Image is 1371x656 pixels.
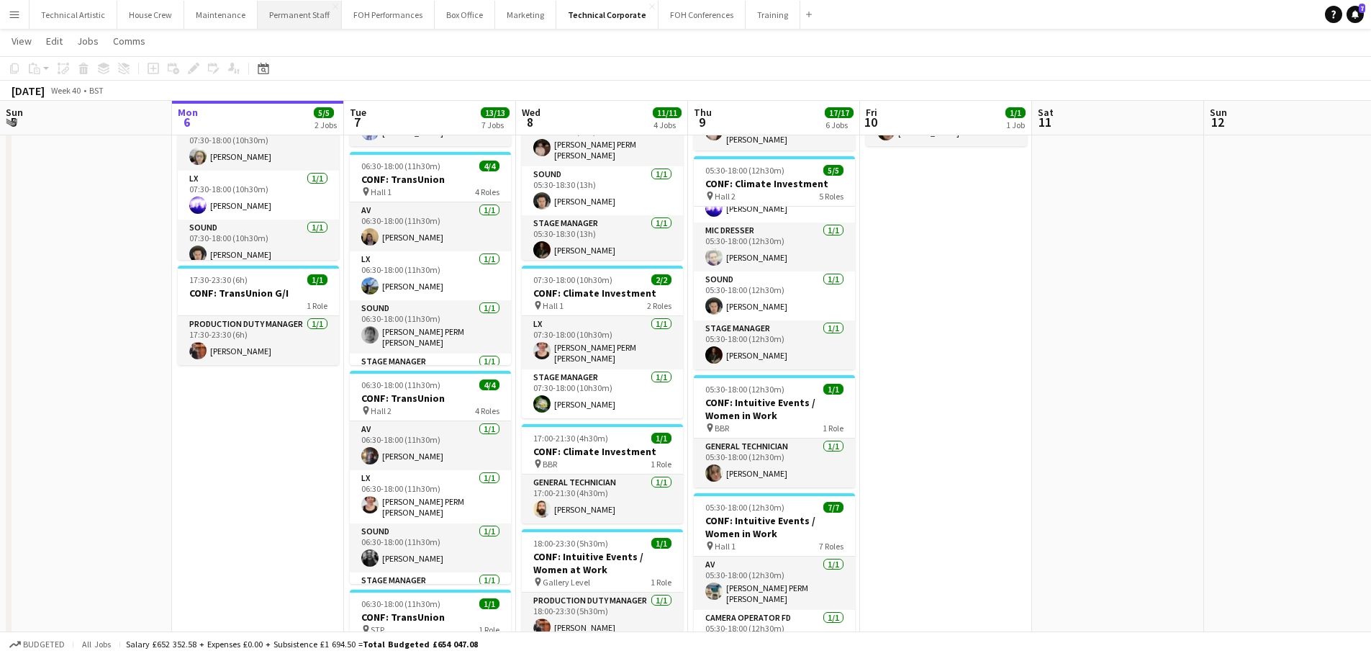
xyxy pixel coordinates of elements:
app-card-role: Stage Manager1/107:30-18:00 (10h30m)[PERSON_NAME] [522,369,683,418]
span: Week 40 [47,85,83,96]
app-job-card: 05:30-18:30 (13h)7/7CONF: Climate Investment Hall 27 Roles[PERSON_NAME]Mic Dresser1/105:30-18:30 ... [522,47,683,260]
h3: CONF: Climate Investment [694,177,855,190]
a: 7 [1347,6,1364,23]
span: 5 Roles [819,191,843,202]
a: View [6,32,37,50]
span: Tue [350,106,366,119]
button: Marketing [495,1,556,29]
span: 4/4 [479,379,499,390]
span: 17:00-21:30 (4h30m) [533,433,608,444]
span: 17:30-23:30 (6h) [189,274,248,285]
span: 8 [520,114,540,130]
button: Permanent Staff [258,1,342,29]
span: 07:30-18:00 (10h30m) [533,274,612,285]
span: 1 Role [479,624,499,635]
span: 11 [1036,114,1054,130]
app-card-role: LX1/107:30-18:00 (10h30m)[PERSON_NAME] [178,171,339,220]
a: Edit [40,32,68,50]
h3: CONF: TransUnion G/I [178,287,339,300]
span: 1 Role [307,300,327,311]
span: 6 [176,114,198,130]
app-card-role: LX1/106:30-18:00 (11h30m)[PERSON_NAME] [350,251,511,300]
div: 7 Jobs [481,120,509,130]
app-card-role: Recording Engineer FD1/105:30-18:30 (13h)[PERSON_NAME] PERM [PERSON_NAME] [522,113,683,166]
app-card-role: Stage Manager1/1 [350,572,511,621]
app-job-card: In progress07:30-18:00 (10h30m)4/4CONF: Climate Investment (REHEARSALS) Hall 24 RolesAV1/107:30-1... [178,47,339,260]
button: Box Office [435,1,495,29]
span: Total Budgeted £654 047.08 [363,639,478,650]
span: 4 Roles [475,405,499,416]
div: [DATE] [12,84,45,98]
app-card-role: AV1/106:30-18:00 (11h30m)[PERSON_NAME] [350,202,511,251]
span: 12 [1208,114,1227,130]
span: 7 Roles [819,541,843,552]
span: 06:30-18:00 (11h30m) [361,161,440,171]
span: 11/11 [653,107,682,118]
span: 7 [348,114,366,130]
h3: CONF: TransUnion [350,392,511,405]
app-card-role: General Technician1/105:30-18:00 (12h30m)[PERSON_NAME] [694,439,855,487]
span: 4 Roles [475,187,499,197]
span: Hall 1 [543,300,564,311]
span: All jobs [79,639,114,650]
span: Budgeted [23,639,65,650]
span: Hall 2 [371,405,392,416]
button: Technical Artistic [30,1,117,29]
app-card-role: Sound1/106:30-18:00 (11h30m)[PERSON_NAME] PERM [PERSON_NAME] [350,300,511,354]
span: 9 [692,114,712,130]
span: Gallery Level [543,577,590,588]
h3: CONF: Intuitive Events / Women in Work [694,396,855,422]
a: Jobs [71,32,104,50]
span: 13/13 [481,107,510,118]
span: 1/1 [1005,107,1026,118]
span: 1/1 [651,538,671,549]
app-job-card: 07:30-18:00 (10h30m)2/2CONF: Climate Investment Hall 12 RolesLX1/107:30-18:00 (10h30m)[PERSON_NAM... [522,266,683,418]
span: Sat [1038,106,1054,119]
span: Hall 2 [715,191,736,202]
span: Edit [46,35,63,48]
app-job-card: 18:00-23:30 (5h30m)1/1CONF: Intuitive Events / Women at Work Gallery Level1 RoleProduction Duty M... [522,529,683,642]
span: Mon [178,106,198,119]
span: 4/4 [479,161,499,171]
app-card-role: LX1/107:30-18:00 (10h30m)[PERSON_NAME] PERM [PERSON_NAME] [522,316,683,369]
button: Technical Corporate [556,1,659,29]
button: Training [746,1,800,29]
app-card-role: AV1/105:30-18:00 (12h30m)[PERSON_NAME] PERM [PERSON_NAME] [694,557,855,610]
app-card-role: Sound1/105:30-18:00 (12h30m)[PERSON_NAME] [694,271,855,320]
app-job-card: 05:30-18:00 (12h30m)5/5CONF: Climate Investment Hall 25 Roles[PERSON_NAME]LX1/105:30-18:00 (12h30... [694,156,855,369]
span: Thu [694,106,712,119]
app-card-role: Sound1/106:30-18:00 (11h30m)[PERSON_NAME] [350,524,511,572]
app-job-card: 06:30-18:00 (11h30m)4/4CONF: TransUnion Hall 24 RolesAV1/106:30-18:00 (11h30m)[PERSON_NAME]LX1/10... [350,371,511,584]
app-card-role: Sound1/107:30-18:00 (10h30m)[PERSON_NAME] [178,220,339,269]
span: 2 Roles [647,300,671,311]
span: Hall 1 [715,541,736,552]
a: Comms [107,32,151,50]
div: 4 Jobs [653,120,681,130]
h3: CONF: Intuitive Events / Women in Work [694,514,855,540]
app-card-role: General Technician1/117:00-21:30 (4h30m)[PERSON_NAME] [522,475,683,524]
app-job-card: 06:30-18:00 (11h30m)4/4CONF: TransUnion Hall 14 RolesAV1/106:30-18:00 (11h30m)[PERSON_NAME]LX1/10... [350,152,511,365]
h3: CONF: Climate Investment [522,287,683,300]
button: FOH Conferences [659,1,746,29]
app-card-role: Stage Manager1/105:30-18:00 (12h30m)[PERSON_NAME] [694,320,855,369]
span: 1/1 [479,598,499,609]
span: 5 [4,114,23,130]
button: Budgeted [7,637,67,652]
span: Jobs [77,35,99,48]
span: 7/7 [823,502,843,513]
span: 06:30-18:00 (11h30m) [361,379,440,390]
span: 18:00-23:30 (5h30m) [533,538,608,549]
span: Sun [6,106,23,119]
span: 17/17 [825,107,854,118]
div: 2 Jobs [315,120,337,130]
span: 1/1 [307,274,327,285]
app-card-role: Stage Manager1/105:30-18:30 (13h)[PERSON_NAME] [522,215,683,264]
app-card-role: Production Duty Manager1/118:00-23:30 (5h30m)[PERSON_NAME] [522,593,683,642]
div: 17:30-23:30 (6h)1/1CONF: TransUnion G/I1 RoleProduction Duty Manager1/117:30-23:30 (6h)[PERSON_NAME] [178,266,339,365]
div: Salary £652 352.58 + Expenses £0.00 + Subsistence £1 694.50 = [126,639,478,650]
